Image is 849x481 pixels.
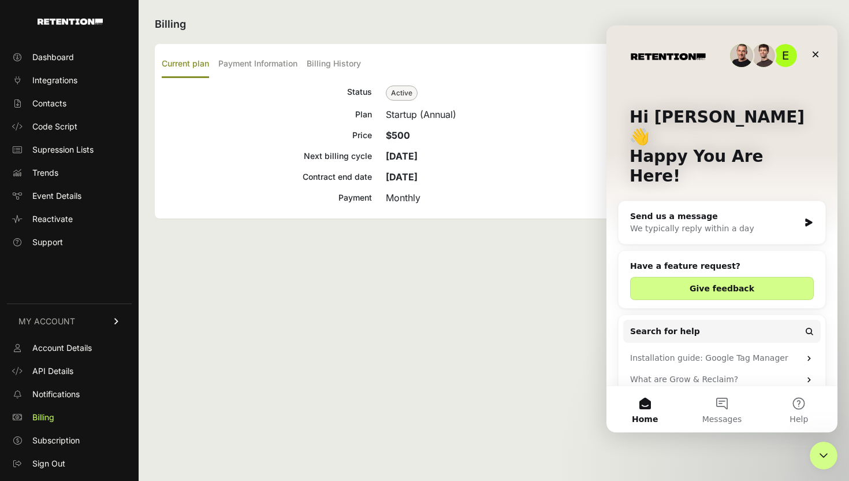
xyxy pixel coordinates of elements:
span: Subscription [32,435,80,446]
label: Current plan [162,51,209,78]
span: Account Details [32,342,92,354]
span: Notifications [32,388,80,400]
label: Billing History [307,51,361,78]
span: Supression Lists [32,144,94,156]
span: Reactivate [32,213,73,225]
a: Reactivate [7,210,132,228]
a: Billing [7,408,132,427]
a: Contacts [7,94,132,113]
span: Trends [32,167,58,179]
a: Event Details [7,187,132,205]
a: Subscription [7,431,132,450]
div: Plan [162,108,372,121]
a: Code Script [7,117,132,136]
a: Sign Out [7,454,132,473]
a: MY ACCOUNT [7,304,132,339]
span: Active [386,86,418,101]
strong: [DATE] [386,150,418,162]
span: Support [32,236,63,248]
span: MY ACCOUNT [18,316,75,327]
div: Monthly [386,191,820,205]
span: Sign Out [32,458,65,469]
a: Account Details [7,339,132,357]
label: Payment Information [218,51,297,78]
iframe: Intercom live chat [810,442,837,469]
img: Retention.com [38,18,103,25]
span: Event Details [32,190,81,202]
strong: $500 [386,129,410,141]
span: Integrations [32,75,77,86]
span: Dashboard [32,51,74,63]
span: Billing [32,412,54,423]
div: Contract end date [162,170,372,184]
iframe: Intercom live chat [606,25,837,432]
span: Contacts [32,98,66,109]
a: Integrations [7,71,132,90]
div: Price [162,128,372,142]
strong: [DATE] [386,171,418,183]
span: API Details [32,365,73,377]
div: Payment [162,191,372,205]
a: Notifications [7,385,132,404]
a: Supression Lists [7,140,132,159]
a: Support [7,233,132,251]
a: Trends [7,164,132,182]
div: Startup (Annual) [386,108,820,121]
a: Dashboard [7,48,132,66]
div: Status [162,85,372,101]
h2: Billing [155,16,827,32]
div: Next billing cycle [162,149,372,163]
span: Code Script [32,121,77,132]
a: API Details [7,362,132,380]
